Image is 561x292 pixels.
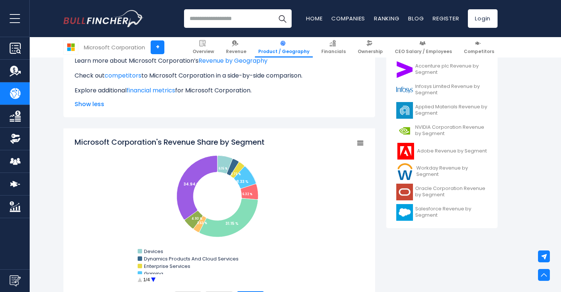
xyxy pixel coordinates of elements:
a: Ranking [374,14,399,22]
a: Salesforce Revenue by Segment [392,202,492,223]
a: Revenue by Geography [199,56,268,65]
p: Check out to Microsoft Corporation in a side-by-side comparison. [75,71,364,80]
a: competitors [105,71,141,80]
text: Enterprise Services [144,263,190,270]
span: Accenture plc Revenue by Segment [415,63,488,76]
a: Applied Materials Revenue by Segment [392,100,492,121]
text: Devices [144,248,163,255]
a: Go to homepage [63,10,143,27]
img: WDAY logo [396,163,414,180]
span: Overview [193,49,214,55]
text: Gaming [144,270,163,277]
a: Companies [331,14,365,22]
img: NVDA logo [396,122,413,139]
tspan: Microsoft Corporation's Revenue Share by Segment [75,137,265,147]
text: 1/4 [143,277,150,282]
a: Overview [189,37,217,58]
tspan: 2.63 % [197,221,207,225]
img: ADBE logo [396,143,415,160]
img: MSFT logo [64,40,78,54]
span: NVIDIA Corporation Revenue by Segment [415,124,488,137]
a: Login [468,9,498,28]
tspan: 31.15 % [226,221,239,226]
img: INFY logo [396,82,413,98]
p: Learn more about Microsoft Corporation’s [75,56,364,65]
svg: Microsoft Corporation's Revenue Share by Segment [75,137,364,285]
span: Financials [321,49,346,55]
tspan: 8.33 % [236,179,249,184]
span: Salesforce Revenue by Segment [415,206,488,219]
span: Infosys Limited Revenue by Segment [415,83,488,96]
img: ORCL logo [396,184,413,200]
button: Search [273,9,292,28]
span: Workday Revenue by Segment [416,165,488,178]
img: ACN logo [396,61,413,78]
span: Show less [75,100,364,109]
span: Applied Materials Revenue by Segment [415,104,488,117]
p: Explore additional for Microsoft Corporation. [75,86,364,95]
a: Oracle Corporation Revenue by Segment [392,182,492,202]
tspan: 4.93 % [191,217,202,221]
tspan: 6.32 % [242,192,252,196]
a: Adobe Revenue by Segment [392,141,492,161]
a: Register [433,14,459,22]
img: Ownership [10,133,21,144]
a: Product / Geography [255,37,313,58]
a: Workday Revenue by Segment [392,161,492,182]
tspan: 34.94 % [184,181,200,187]
div: Microsoft Corporation [84,43,145,52]
a: Competitors [460,37,498,58]
text: Dynamics Products And Cloud Services [144,255,239,262]
img: Bullfincher logo [63,10,144,27]
tspan: 2.75 % [231,172,241,176]
span: Product / Geography [258,49,309,55]
a: financial metrics [127,86,175,95]
img: CRM logo [396,204,413,221]
a: + [151,40,164,54]
a: Accenture plc Revenue by Segment [392,59,492,80]
a: Infosys Limited Revenue by Segment [392,80,492,100]
a: Revenue [223,37,250,58]
a: NVIDIA Corporation Revenue by Segment [392,121,492,141]
a: Blog [408,14,424,22]
a: Home [306,14,322,22]
span: Oracle Corporation Revenue by Segment [415,186,488,198]
tspan: 6.15 % [219,167,227,171]
span: Competitors [464,49,494,55]
img: AMAT logo [396,102,413,119]
span: Revenue [226,49,246,55]
span: Adobe Revenue by Segment [417,148,487,154]
a: Financials [318,37,349,58]
a: CEO Salary / Employees [391,37,455,58]
span: Ownership [358,49,383,55]
a: Ownership [354,37,386,58]
span: CEO Salary / Employees [395,49,452,55]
